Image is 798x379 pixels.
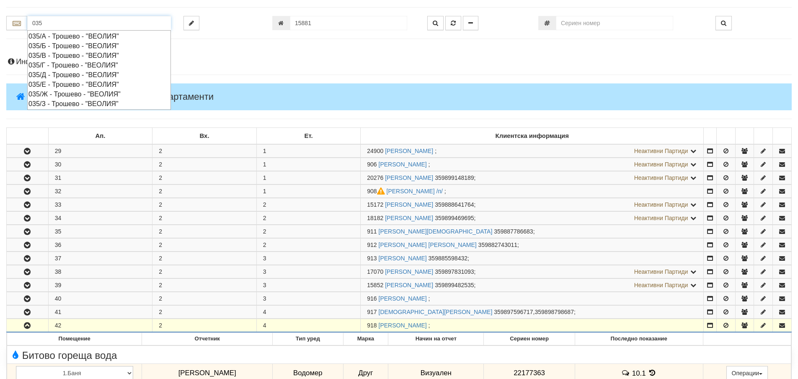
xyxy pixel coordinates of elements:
th: Начин на отчет [388,333,484,345]
td: ; [361,252,704,265]
b: Клиентска информация [496,132,569,139]
span: 3 [263,282,266,288]
span: 359885598432 [429,255,467,262]
span: Партида № [367,228,377,235]
div: 035/Е - Трошево - "ВЕОЛИЯ" [28,80,170,89]
span: Партида № [367,268,383,275]
a: [PERSON_NAME] [379,322,427,329]
td: 40 [48,292,152,305]
td: ; [361,239,704,252]
span: Неактивни Партиди [634,215,688,221]
th: Марка [343,333,388,345]
span: 4 [263,322,266,329]
td: 2 [152,319,257,332]
td: 2 [152,265,257,278]
span: Партида № [367,188,386,195]
span: Партида № [367,295,377,302]
td: 30 [48,158,152,171]
span: История на забележките [621,369,632,377]
a: [PERSON_NAME] [385,215,433,221]
td: : No sort applied, sorting is disabled [704,128,717,145]
span: Партида № [367,201,383,208]
th: Сериен номер [484,333,575,345]
span: 1 [263,188,266,195]
td: 2 [152,158,257,171]
td: ; [361,158,704,171]
td: ; [361,265,704,278]
div: 035/Г - Трошево - "ВЕОЛИЯ" [28,60,170,70]
input: Партида № [290,16,407,30]
span: 2 [263,201,266,208]
a: [PERSON_NAME] [379,161,427,168]
div: 035/Ж - Трошево - "ВЕОЛИЯ" [28,89,170,99]
td: ; [361,319,704,332]
span: 359882743011 [478,241,517,248]
td: 36 [48,239,152,252]
td: : No sort applied, sorting is disabled [754,128,773,145]
td: 32 [48,185,152,198]
td: 2 [152,292,257,305]
span: 1 [263,174,266,181]
td: 34 [48,212,152,225]
span: Неактивни Партиди [634,282,688,288]
td: 35 [48,225,152,238]
div: 035/З - Трошево - "ВЕОЛИЯ" [28,99,170,109]
span: 359899469695 [435,215,474,221]
span: 3 [263,255,266,262]
span: Партида № [367,148,383,154]
td: ; [361,212,704,225]
span: Партида № [367,161,377,168]
span: 2 [263,241,266,248]
span: 3 [263,295,266,302]
span: 359887786683 [494,228,533,235]
span: [PERSON_NAME] [178,369,236,377]
a: [PERSON_NAME] [385,268,433,275]
span: Битово гореща вода [9,350,117,361]
span: 359897596717,359898798687 [494,309,574,315]
a: [PERSON_NAME] [379,255,427,262]
div: 035/В - Трошево - "ВЕОЛИЯ" [28,51,170,60]
td: ; [361,185,704,198]
span: 1 [263,148,266,154]
td: Вх.: No sort applied, sorting is disabled [152,128,257,145]
td: 2 [152,185,257,198]
a: [PERSON_NAME] [385,201,433,208]
span: 4 [263,309,266,315]
td: 42 [48,319,152,332]
span: Неактивни Партиди [634,174,688,181]
td: 31 [48,171,152,184]
span: 359899148189 [435,174,474,181]
span: Партида № [367,215,383,221]
input: Абонатна станция [27,16,171,30]
td: : No sort applied, sorting is disabled [7,128,49,145]
th: Тип уред [273,333,343,345]
td: ; [361,306,704,319]
span: Партида № [367,322,377,329]
span: Партида № [367,309,377,315]
td: Ет.: No sort applied, sorting is disabled [256,128,361,145]
th: Последно показание [575,333,703,345]
div: 035/Д - Трошево - "ВЕОЛИЯ" [28,70,170,80]
td: 41 [48,306,152,319]
span: Партида № [367,174,383,181]
td: 39 [48,279,152,292]
a: [PERSON_NAME] [PERSON_NAME] [379,241,477,248]
div: 035/Б - Трошево - "ВЕОЛИЯ" [28,41,170,51]
span: 2 [263,215,266,221]
td: ; [361,292,704,305]
span: 3 [263,268,266,275]
span: 1 [263,161,266,168]
td: 33 [48,198,152,211]
td: 29 [48,144,152,158]
td: 38 [48,265,152,278]
td: Ап.: No sort applied, sorting is disabled [48,128,152,145]
a: [PERSON_NAME][DEMOGRAPHIC_DATA] [379,228,493,235]
td: 2 [152,144,257,158]
td: 2 [152,252,257,265]
h4: Информация [6,58,792,66]
td: 2 [152,171,257,184]
a: [DEMOGRAPHIC_DATA][PERSON_NAME] [379,309,493,315]
td: ; [361,279,704,292]
td: 2 [152,212,257,225]
span: Неактивни Партиди [634,148,688,154]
